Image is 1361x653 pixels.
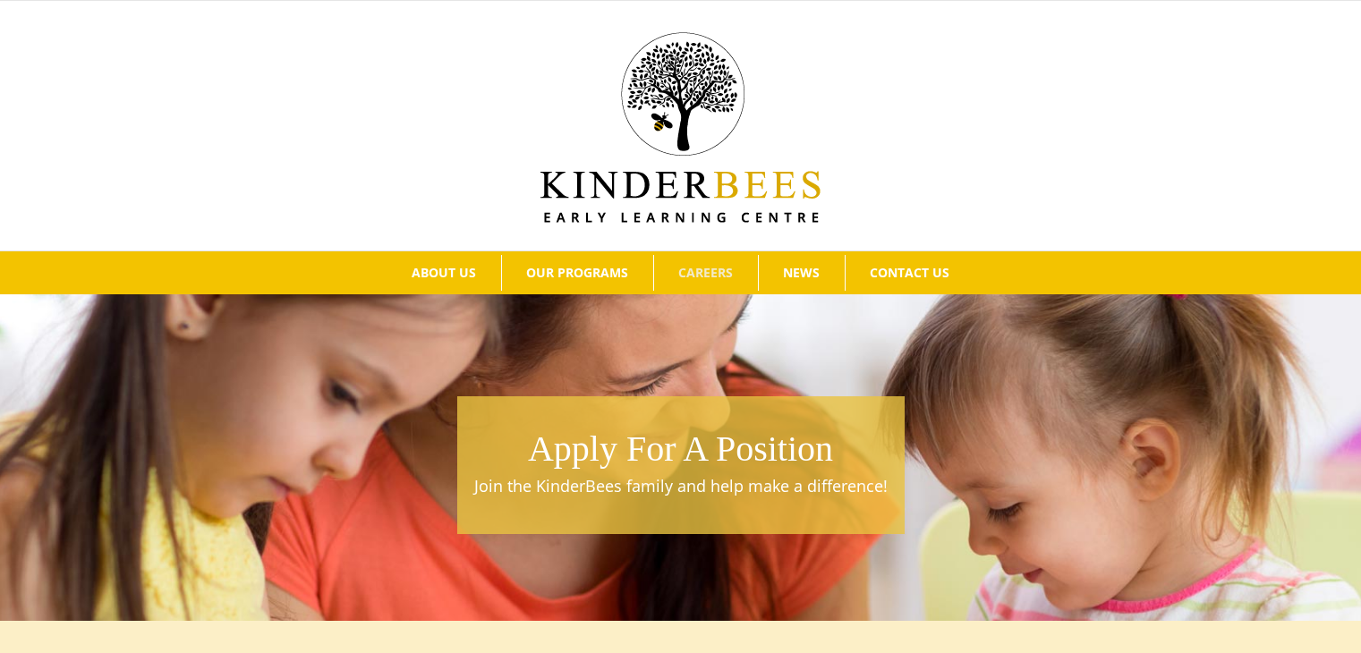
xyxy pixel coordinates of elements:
[466,424,896,474] h1: Apply For A Position
[526,267,628,279] span: OUR PROGRAMS
[783,267,820,279] span: NEWS
[846,255,974,291] a: CONTACT US
[759,255,845,291] a: NEWS
[870,267,949,279] span: CONTACT US
[466,474,896,498] p: Join the KinderBees family and help make a difference!
[387,255,501,291] a: ABOUT US
[678,267,733,279] span: CAREERS
[502,255,653,291] a: OUR PROGRAMS
[540,32,821,223] img: Kinder Bees Logo
[27,251,1334,294] nav: Main Menu
[412,267,476,279] span: ABOUT US
[654,255,758,291] a: CAREERS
